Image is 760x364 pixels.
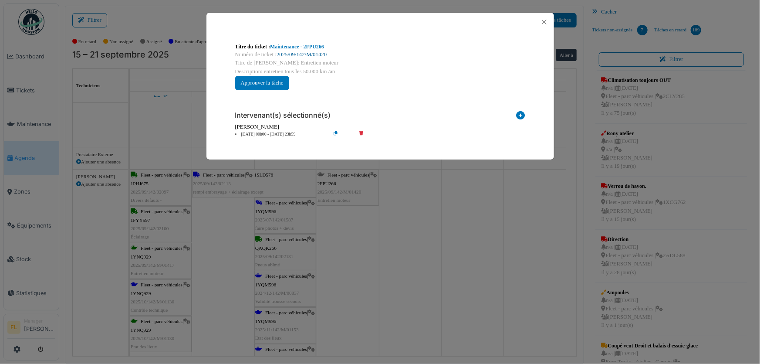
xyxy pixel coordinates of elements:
a: 2025/09/142/M/01420 [277,51,327,58]
button: Approuver la tâche [235,76,289,90]
a: Maintenance - 2FPU266 [270,44,324,50]
i: Ajouter [517,111,525,123]
div: Titre du ticket : [235,43,525,51]
div: Description: entretien tous les 50.000 km /an [235,68,525,76]
div: Numéro de ticket : [235,51,525,59]
button: Close [538,16,550,28]
li: [DATE] 00h00 - [DATE] 23h59 [231,131,331,138]
div: Titre de [PERSON_NAME]: Entretien moteur [235,59,525,67]
h6: Intervenant(s) sélectionné(s) [235,111,331,119]
div: [PERSON_NAME] [235,123,525,131]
